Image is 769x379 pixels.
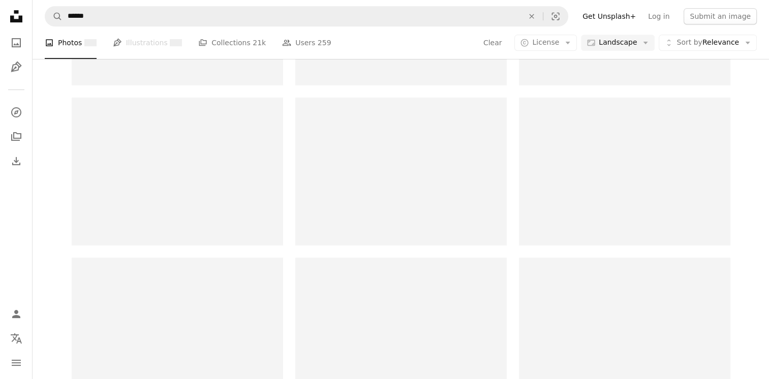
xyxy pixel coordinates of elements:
[483,35,503,51] button: Clear
[520,7,543,26] button: Clear
[676,38,739,48] span: Relevance
[253,37,266,48] span: 21k
[6,328,26,349] button: Language
[113,26,182,59] a: Illustrations
[45,7,63,26] button: Search Unsplash
[198,26,266,59] a: Collections 21k
[6,304,26,324] a: Log in / Sign up
[6,102,26,122] a: Explore
[282,26,331,59] a: Users 259
[532,38,559,46] span: License
[6,127,26,147] a: Collections
[599,38,637,48] span: Landscape
[318,37,331,48] span: 259
[543,7,568,26] button: Visual search
[676,38,702,46] span: Sort by
[6,6,26,28] a: Home — Unsplash
[514,35,577,51] button: License
[659,35,757,51] button: Sort byRelevance
[642,8,675,24] a: Log in
[6,57,26,77] a: Illustrations
[6,353,26,373] button: Menu
[684,8,757,24] button: Submit an image
[45,6,568,26] form: Find visuals sitewide
[581,35,655,51] button: Landscape
[576,8,642,24] a: Get Unsplash+
[6,151,26,171] a: Download History
[6,33,26,53] a: Photos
